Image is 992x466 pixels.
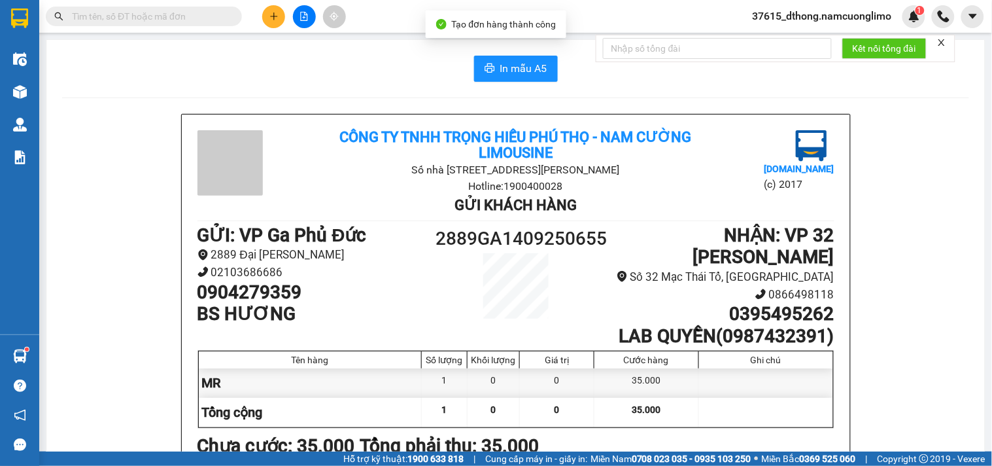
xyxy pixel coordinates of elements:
[199,368,422,398] div: MR
[590,452,751,466] span: Miền Nam
[262,5,285,28] button: plus
[293,5,316,28] button: file-add
[595,325,834,348] h1: LAB QUYỀN(0987432391)
[474,56,558,82] button: printerIn mẫu A5
[471,355,516,365] div: Khối lượng
[555,404,560,415] span: 0
[422,368,468,398] div: 1
[54,12,63,21] span: search
[485,452,587,466] span: Cung cấp máy in - giấy in:
[800,454,856,464] strong: 0369 525 060
[468,368,520,398] div: 0
[407,454,464,464] strong: 1900 633 818
[595,303,834,325] h1: 0395495262
[339,129,691,161] b: Công ty TNHH Trọng Hiếu Phú Thọ - Nam Cường Limousine
[594,368,698,398] div: 35.000
[299,12,309,21] span: file-add
[14,409,26,421] span: notification
[937,38,946,47] span: close
[343,452,464,466] span: Hỗ trợ kỹ thuật:
[595,268,834,286] li: Số 32 Mạc Thái Tổ, [GEOGRAPHIC_DATA]
[197,246,436,264] li: 2889 Đại [PERSON_NAME]
[25,348,29,351] sup: 1
[14,439,26,451] span: message
[915,6,925,15] sup: 1
[842,38,927,59] button: Kết nối tổng đài
[202,404,263,420] span: Tổng cộng
[452,19,556,29] span: Tạo đơn hàng thành công
[442,404,447,415] span: 1
[520,368,594,398] div: 0
[436,19,447,29] span: check-circle
[485,63,495,75] span: printer
[632,454,751,464] strong: 0708 023 035 - 0935 103 250
[13,349,27,363] img: warehouse-icon
[436,224,596,253] h1: 2889GA1409250655
[323,5,346,28] button: aim
[595,286,834,304] li: 0866498118
[454,197,577,213] b: Gửi khách hàng
[796,130,827,162] img: logo.jpg
[938,10,949,22] img: phone-icon
[72,9,226,24] input: Tìm tên, số ĐT hoặc mã đơn
[13,151,27,164] img: solution-icon
[473,452,475,466] span: |
[693,224,834,268] b: NHẬN : VP 32 [PERSON_NAME]
[917,6,922,15] span: 1
[202,355,419,365] div: Tên hàng
[303,178,728,194] li: Hotline: 1900400028
[197,264,436,281] li: 02103686686
[762,452,856,466] span: Miền Bắc
[197,281,436,304] h1: 0904279359
[13,52,27,66] img: warehouse-icon
[13,85,27,99] img: warehouse-icon
[425,355,464,365] div: Số lượng
[197,224,367,246] b: GỬI : VP Ga Phủ Đức
[702,355,830,365] div: Ghi chú
[197,266,209,278] span: phone
[500,60,547,77] span: In mẫu A5
[866,452,868,466] span: |
[908,10,920,22] img: icon-new-feature
[755,289,766,300] span: phone
[764,164,834,174] b: [DOMAIN_NAME]
[523,355,590,365] div: Giá trị
[11,9,28,28] img: logo-vxr
[742,8,902,24] span: 37615_dthong.namcuonglimo
[269,12,279,21] span: plus
[491,404,496,415] span: 0
[632,404,660,415] span: 35.000
[961,5,984,28] button: caret-down
[755,456,759,461] span: ⚪️
[197,435,355,457] b: Chưa cước : 35.000
[919,454,929,463] span: copyright
[197,303,436,325] h1: BS HƯƠNG
[617,271,628,282] span: environment
[14,380,26,392] span: question-circle
[764,176,834,192] li: (c) 2017
[967,10,979,22] span: caret-down
[598,355,694,365] div: Cước hàng
[330,12,339,21] span: aim
[360,435,539,457] b: Tổng phải thu: 35.000
[197,249,209,260] span: environment
[853,41,916,56] span: Kết nối tổng đài
[603,38,832,59] input: Nhập số tổng đài
[13,118,27,132] img: warehouse-icon
[303,162,728,178] li: Số nhà [STREET_ADDRESS][PERSON_NAME]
